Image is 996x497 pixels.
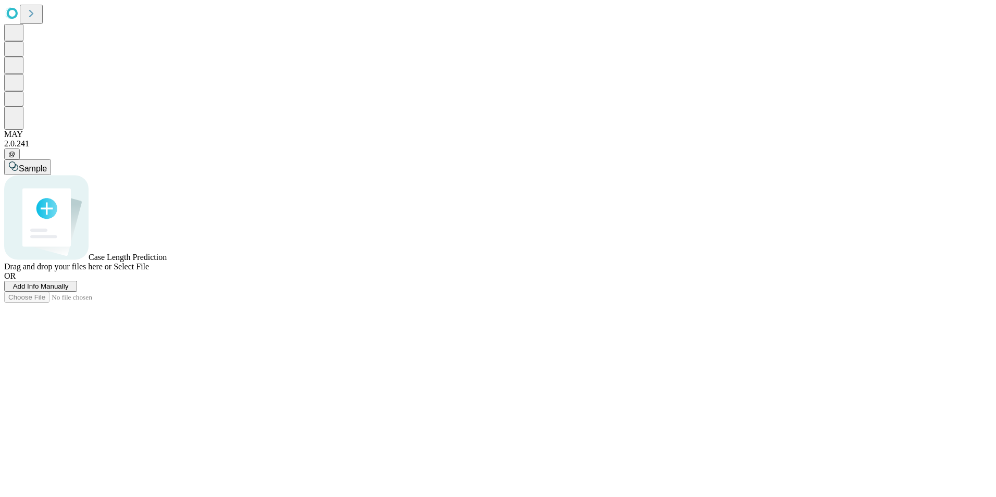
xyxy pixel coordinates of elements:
div: 2.0.241 [4,139,992,148]
span: @ [8,150,16,158]
span: Sample [19,164,47,173]
button: Sample [4,159,51,175]
span: Drag and drop your files here or [4,262,111,271]
span: Case Length Prediction [89,253,167,262]
div: MAY [4,130,992,139]
button: @ [4,148,20,159]
span: OR [4,271,16,280]
span: Add Info Manually [13,282,69,290]
span: Select File [114,262,149,271]
button: Add Info Manually [4,281,77,292]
